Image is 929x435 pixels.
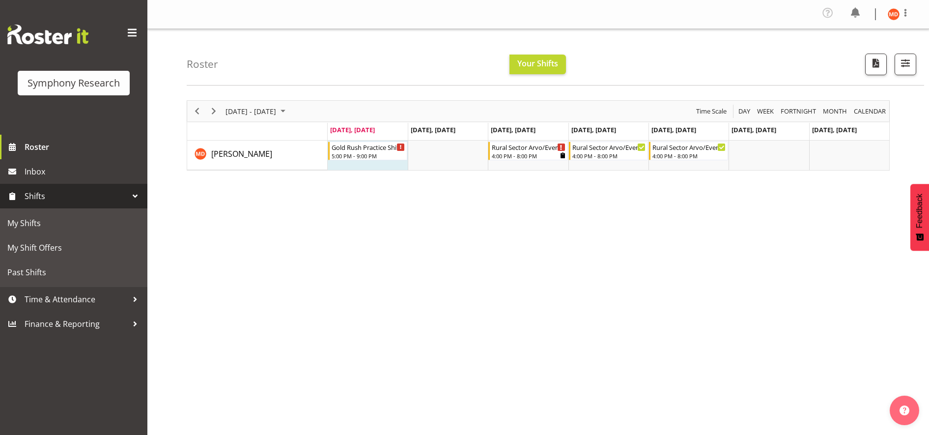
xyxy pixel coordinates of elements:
div: 5:00 PM - 9:00 PM [332,152,405,160]
h4: Roster [187,58,218,70]
span: Month [822,105,848,117]
button: Feedback - Show survey [910,184,929,251]
img: maria-de-guzman11892.jpg [888,8,900,20]
div: Previous [189,101,205,121]
span: Inbox [25,164,142,179]
button: Next [207,105,221,117]
span: calendar [853,105,887,117]
span: Day [737,105,751,117]
div: Maria De Guzman"s event - Rural Sector Arvo/Evenings Begin From Wednesday, September 3, 2025 at 4... [488,142,567,160]
a: My Shifts [2,211,145,235]
div: Maria De Guzman"s event - Rural Sector Arvo/Evenings Begin From Friday, September 5, 2025 at 4:00... [649,142,728,160]
span: [DATE], [DATE] [651,125,696,134]
span: My Shifts [7,216,140,231]
span: Your Shifts [517,58,558,69]
span: My Shift Offers [7,240,140,255]
div: Rural Sector Arvo/Evenings [572,142,646,152]
span: Shifts [25,189,128,203]
div: 4:00 PM - 8:00 PM [652,152,726,160]
a: My Shift Offers [2,235,145,260]
span: Week [756,105,775,117]
span: [DATE], [DATE] [812,125,857,134]
span: [DATE], [DATE] [491,125,535,134]
button: Timeline Month [821,105,849,117]
img: Rosterit website logo [7,25,88,44]
button: September 01 - 07, 2025 [224,105,290,117]
span: [DATE], [DATE] [330,125,375,134]
div: Rural Sector Arvo/Evenings [652,142,726,152]
img: help-xxl-2.png [900,406,909,415]
span: Fortnight [780,105,817,117]
div: Next [205,101,222,121]
span: [PERSON_NAME] [211,148,272,159]
div: Maria De Guzman"s event - Gold Rush Practice Shift Begin From Monday, September 1, 2025 at 5:00:0... [328,142,407,160]
a: Past Shifts [2,260,145,285]
button: Your Shifts [509,55,566,74]
button: Month [852,105,888,117]
div: 4:00 PM - 8:00 PM [572,152,646,160]
button: Timeline Week [756,105,776,117]
span: [DATE], [DATE] [571,125,616,134]
div: 4:00 PM - 8:00 PM [492,152,565,160]
button: Timeline Day [737,105,752,117]
span: [DATE], [DATE] [732,125,776,134]
a: [PERSON_NAME] [211,148,272,160]
span: Time Scale [695,105,728,117]
div: Gold Rush Practice Shift [332,142,405,152]
button: Filter Shifts [895,54,916,75]
span: Feedback [915,194,924,228]
td: Maria De Guzman resource [187,141,328,170]
table: Timeline Week of September 5, 2025 [328,141,889,170]
div: Timeline Week of September 5, 2025 [187,100,890,171]
div: Symphony Research [28,76,120,90]
span: Time & Attendance [25,292,128,307]
button: Time Scale [695,105,729,117]
button: Download a PDF of the roster according to the set date range. [865,54,887,75]
span: Roster [25,140,142,154]
span: Past Shifts [7,265,140,280]
button: Previous [191,105,204,117]
span: [DATE], [DATE] [411,125,455,134]
span: Finance & Reporting [25,317,128,331]
div: Maria De Guzman"s event - Rural Sector Arvo/Evenings Begin From Thursday, September 4, 2025 at 4:... [569,142,648,160]
div: Rural Sector Arvo/Evenings [492,142,565,152]
span: [DATE] - [DATE] [225,105,277,117]
button: Fortnight [779,105,818,117]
